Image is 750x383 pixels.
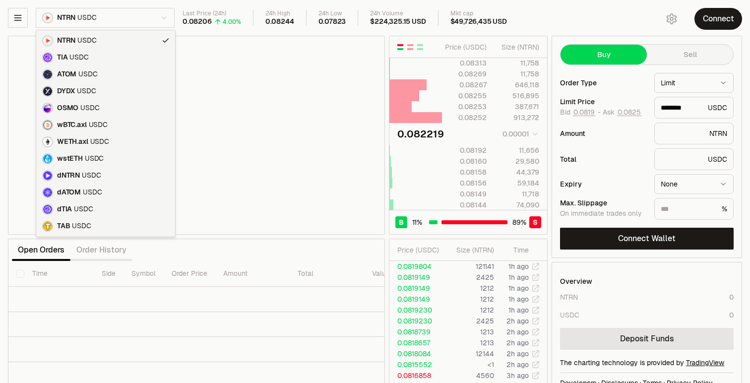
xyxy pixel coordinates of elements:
[78,70,97,79] span: USDC
[57,53,67,62] span: TIA
[57,205,72,214] span: dTIA
[83,188,102,197] span: USDC
[43,222,52,231] img: TAB Logo
[72,222,91,231] span: USDC
[77,36,96,45] span: USDC
[89,121,108,129] span: USDC
[85,154,104,163] span: USDC
[57,70,76,79] span: ATOM
[43,188,52,197] img: dATOM Logo
[43,137,52,146] img: WETH.axl Logo
[43,205,52,214] img: dTIA Logo
[43,87,52,96] img: DYDX Logo
[90,137,109,146] span: USDC
[43,121,52,129] img: wBTC.axl Logo
[82,171,101,180] span: USDC
[43,70,52,79] img: ATOM Logo
[43,104,52,113] img: OSMO Logo
[57,222,70,231] span: TAB
[77,87,96,96] span: USDC
[57,36,75,45] span: NTRN
[57,137,88,146] span: WETH.axl
[57,154,83,163] span: wstETH
[57,188,81,197] span: dATOM
[57,87,75,96] span: DYDX
[43,36,52,45] img: NTRN Logo
[57,171,80,180] span: dNTRN
[57,121,87,129] span: wBTC.axl
[57,104,78,113] span: OSMO
[43,154,52,163] img: wstETH Logo
[69,53,88,62] span: USDC
[74,205,93,214] span: USDC
[43,53,52,62] img: TIA Logo
[80,104,99,113] span: USDC
[43,171,52,180] img: dNTRN Logo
